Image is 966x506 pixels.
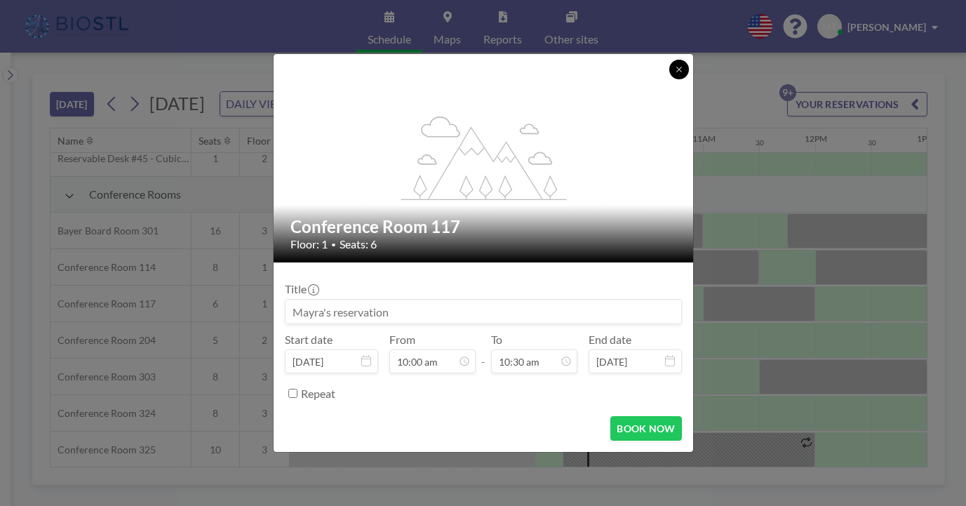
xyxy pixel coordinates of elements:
g: flex-grow: 1.2; [401,115,566,199]
span: • [331,239,336,250]
label: Start date [285,333,333,347]
span: Floor: 1 [290,237,328,251]
label: Title [285,282,318,296]
label: From [389,333,415,347]
h2: Conference Room 117 [290,216,678,237]
label: To [491,333,502,347]
span: - [481,338,485,368]
button: BOOK NOW [610,416,681,441]
span: Seats: 6 [340,237,377,251]
input: Mayra's reservation [286,300,681,324]
label: End date [589,333,631,347]
label: Repeat [301,387,335,401]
